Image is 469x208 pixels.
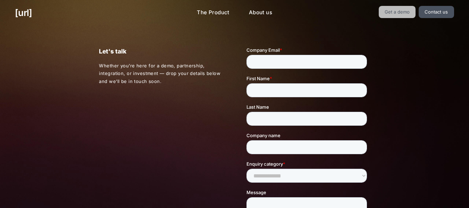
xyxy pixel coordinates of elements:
a: The Product [191,6,235,19]
a: About us [243,6,278,19]
a: Contact us [419,6,454,18]
p: Whether you’re here for a demo, partnership, integration, or investment — drop your details below... [99,62,223,85]
a: Get a demo [379,6,416,18]
a: [URL] [15,6,32,19]
p: Let's talk [99,47,222,56]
